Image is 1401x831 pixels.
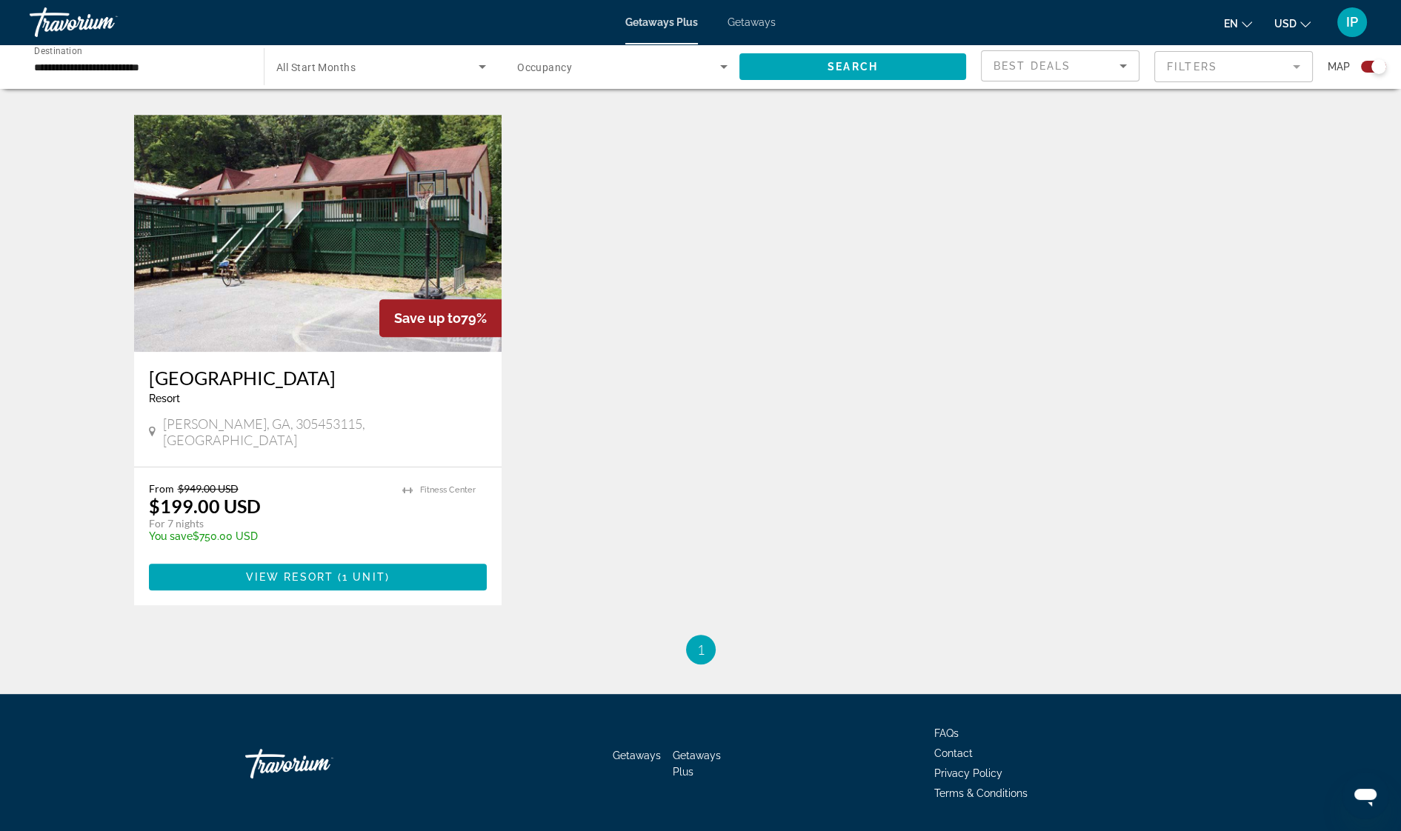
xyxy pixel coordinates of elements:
span: Destination [34,45,82,56]
span: IP [1346,15,1358,30]
span: [PERSON_NAME], GA, 305453115, [GEOGRAPHIC_DATA] [163,415,487,448]
button: Filter [1154,50,1313,83]
span: ( ) [333,571,390,583]
button: Change currency [1274,13,1311,34]
span: You save [149,530,193,542]
p: $199.00 USD [149,495,261,517]
img: ii_aak1.jpg [134,115,502,352]
button: User Menu [1333,7,1371,38]
div: 79% [379,299,502,337]
span: Fitness Center [420,485,476,495]
a: Terms & Conditions [934,787,1028,799]
span: Best Deals [994,60,1071,72]
span: 1 [697,641,705,658]
a: Getaways Plus [673,750,721,778]
iframe: Button to launch messaging window [1342,772,1389,819]
span: View Resort [246,571,333,583]
a: Getaways [613,750,661,761]
a: Travorium [245,741,393,786]
a: Getaways [728,16,776,28]
mat-select: Sort by [994,57,1127,75]
span: Resort [149,393,180,404]
span: From [149,482,174,495]
span: Save up to [394,310,461,326]
span: $949.00 USD [178,482,239,495]
nav: Pagination [134,635,1268,664]
p: $750.00 USD [149,530,388,542]
span: All Start Months [276,61,356,73]
span: USD [1274,18,1297,30]
span: Search [828,61,878,73]
a: Contact [934,747,973,759]
a: [GEOGRAPHIC_DATA] [149,367,487,389]
span: en [1224,18,1238,30]
span: 1 unit [342,571,385,583]
a: Travorium [30,3,178,41]
button: Search [739,53,966,80]
button: View Resort(1 unit) [149,564,487,590]
button: Change language [1224,13,1252,34]
span: Occupancy [517,61,572,73]
a: FAQs [934,727,959,739]
a: Getaways Plus [625,16,698,28]
a: Privacy Policy [934,767,1002,779]
p: For 7 nights [149,517,388,530]
span: Map [1328,56,1350,77]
